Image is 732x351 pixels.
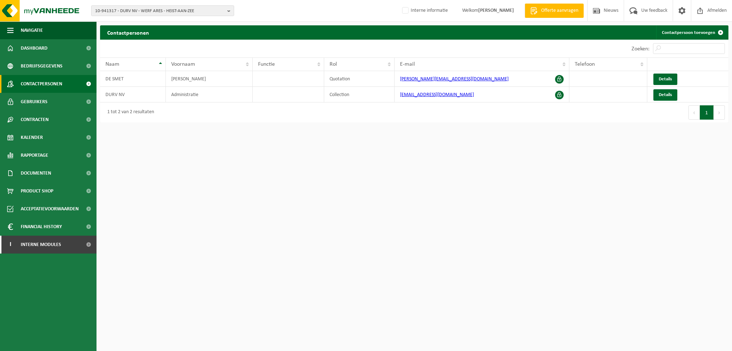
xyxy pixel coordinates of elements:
span: Financial History [21,218,62,236]
td: Administratie [166,87,253,102]
a: Offerte aanvragen [525,4,584,18]
span: Details [659,92,672,97]
a: Contactpersoon toevoegen [656,25,728,40]
td: DE SMET [100,71,166,87]
label: Interne informatie [401,5,448,16]
h2: Contactpersonen [100,25,156,39]
span: Offerte aanvragen [539,7,580,14]
span: Contracten [21,111,49,129]
span: Telefoon [575,61,595,67]
button: 10-941317 - DURV NV - WERF ARES - HEIST-AAN-ZEE [91,5,234,16]
span: Kalender [21,129,43,146]
span: Navigatie [21,21,43,39]
span: Contactpersonen [21,75,62,93]
strong: [PERSON_NAME] [478,8,514,13]
span: Rapportage [21,146,48,164]
button: Previous [688,105,700,120]
span: E-mail [400,61,415,67]
span: Acceptatievoorwaarden [21,200,79,218]
span: Gebruikers [21,93,48,111]
td: DURV NV [100,87,166,102]
span: Product Shop [21,182,53,200]
span: Functie [258,61,275,67]
td: [PERSON_NAME] [166,71,253,87]
label: Zoeken: [632,46,649,52]
span: Dashboard [21,39,48,57]
td: Collection [324,87,395,102]
span: Naam [105,61,119,67]
a: Details [653,74,677,85]
span: Details [659,77,672,81]
span: Bedrijfsgegevens [21,57,63,75]
button: Next [714,105,725,120]
div: 1 tot 2 van 2 resultaten [104,106,154,119]
span: Rol [330,61,337,67]
a: Details [653,89,677,101]
span: 10-941317 - DURV NV - WERF ARES - HEIST-AAN-ZEE [95,6,224,16]
span: Interne modules [21,236,61,254]
span: I [7,236,14,254]
a: [EMAIL_ADDRESS][DOMAIN_NAME] [400,92,474,97]
span: Voornaam [171,61,195,67]
td: Quotation [324,71,395,87]
button: 1 [700,105,714,120]
span: Documenten [21,164,51,182]
a: [PERSON_NAME][EMAIL_ADDRESS][DOMAIN_NAME] [400,76,509,82]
